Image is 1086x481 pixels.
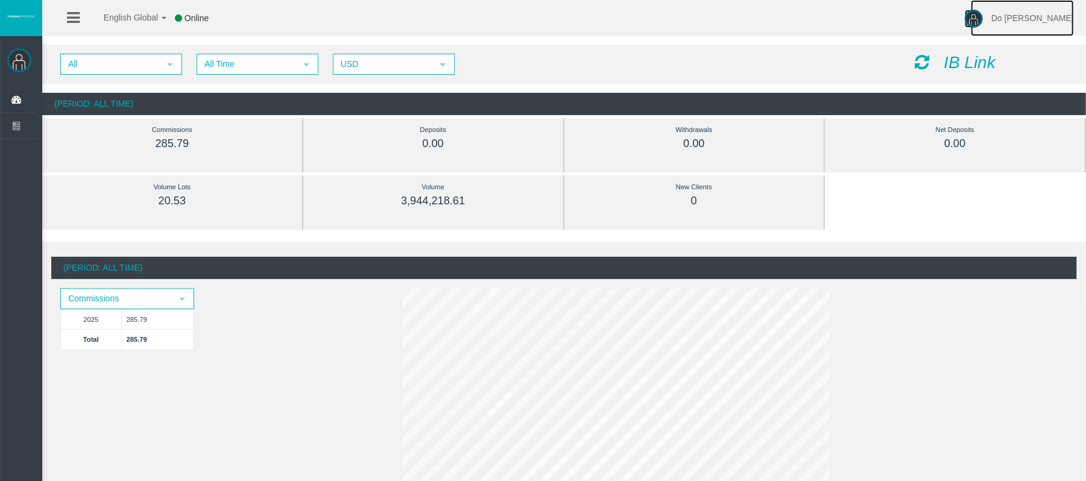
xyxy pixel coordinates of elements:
[69,194,275,208] div: 20.53
[42,93,1086,115] div: (Period: All Time)
[944,53,996,72] i: IB Link
[61,309,122,329] td: 2025
[88,13,158,22] span: English Global
[69,123,275,137] div: Commissions
[62,289,171,308] span: Commissions
[121,329,193,349] td: 285.79
[198,55,295,74] span: All Time
[592,194,797,208] div: 0
[852,137,1058,151] div: 0.00
[51,257,1077,279] div: (Period: All Time)
[121,309,193,329] td: 285.79
[334,55,432,74] span: USD
[991,13,1074,23] span: Do [PERSON_NAME]
[69,137,275,151] div: 285.79
[185,13,209,23] span: Online
[330,194,536,208] div: 3,944,218.61
[301,60,311,69] span: select
[592,137,797,151] div: 0.00
[915,54,930,71] i: Reload Dashboard
[330,123,536,137] div: Deposits
[165,60,175,69] span: select
[592,180,797,194] div: New Clients
[177,294,187,304] span: select
[69,180,275,194] div: Volume Lots
[852,123,1058,137] div: Net Deposits
[330,137,536,151] div: 0.00
[438,60,447,69] span: select
[965,10,983,28] img: user-image
[330,180,536,194] div: Volume
[62,55,159,74] span: All
[61,329,122,349] td: Total
[6,14,36,19] img: logo.svg
[592,123,797,137] div: Withdrawals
